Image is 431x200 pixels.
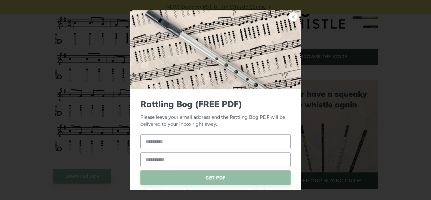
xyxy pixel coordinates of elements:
[140,99,291,128] p: Please leave your email address and the Rattling Bog PDF will be delivered to your inbox right away.
[288,12,298,21] a: ×
[130,10,301,89] img: Tin Whistle Tab Preview
[140,188,291,200] span: * We only ask for your email once to verify that you are a real user. After that, you can downloa...
[140,99,291,109] span: Rattling Bog (FREE PDF)
[140,170,291,185] span: GET PDF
